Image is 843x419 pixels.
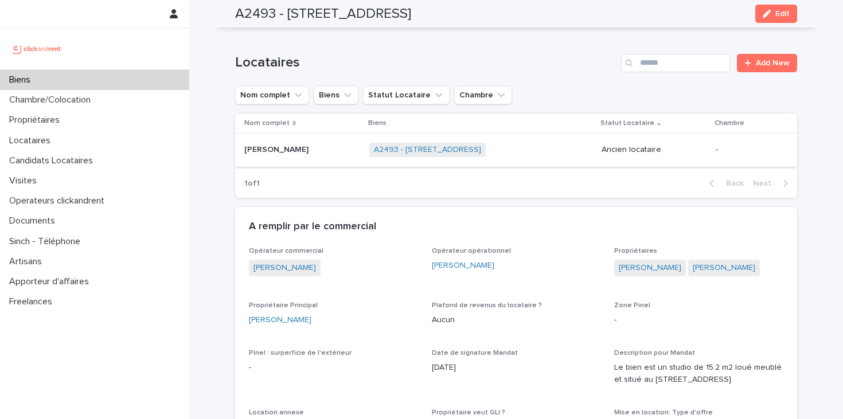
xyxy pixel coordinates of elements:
span: Location annexe [249,409,304,416]
img: UCB0brd3T0yccxBKYDjQ [9,37,65,60]
span: Back [719,179,744,187]
span: Opérateur commercial [249,248,323,254]
p: Apporteur d'affaires [5,276,98,287]
span: Add New [756,59,790,67]
span: Date de signature Mandat [432,350,518,357]
tr: [PERSON_NAME][PERSON_NAME] A2493 - [STREET_ADDRESS] Ancien locataire- [235,134,797,167]
a: [PERSON_NAME] [432,260,494,272]
p: Biens [368,117,387,130]
p: Artisans [5,256,51,267]
p: [DATE] [432,362,601,374]
p: Ancien locataire [602,145,707,155]
p: Biens [5,75,40,85]
a: [PERSON_NAME] [253,262,316,274]
p: Operateurs clickandrent [5,195,114,206]
p: Propriétaires [5,115,69,126]
p: Chambre/Colocation [5,95,100,105]
p: - [716,145,779,155]
a: A2493 - [STREET_ADDRESS] [374,145,481,155]
button: Chambre [454,86,512,104]
h2: A remplir par le commercial [249,221,376,233]
p: - [614,314,783,326]
span: Description pour Mandat [614,350,695,357]
p: Aucun [432,314,601,326]
span: Mise en location: Type d'offre [614,409,713,416]
p: 1 of 1 [235,170,269,198]
p: Visites [5,175,46,186]
p: Documents [5,216,64,226]
p: Chambre [715,117,744,130]
p: Freelances [5,296,61,307]
span: Opérateur opérationnel [432,248,511,254]
span: Edit [775,10,790,18]
span: Zone Pinel [614,302,650,309]
a: [PERSON_NAME] [249,314,311,326]
h1: Locataires [235,54,616,71]
p: Candidats Locataires [5,155,102,166]
button: Biens [314,86,358,104]
span: Propriétaire veut GLI ? [432,409,505,416]
span: Pinel : surperficie de l'extérieur [249,350,352,357]
p: Locataires [5,135,60,146]
p: Sinch - Téléphone [5,236,89,247]
a: Add New [737,54,797,72]
button: Back [700,178,748,189]
p: Statut Locataire [600,117,654,130]
span: Propriétaire Principal [249,302,318,309]
button: Nom complet [235,86,309,104]
span: Next [753,179,778,187]
h2: A2493 - [STREET_ADDRESS] [235,6,411,22]
button: Statut Locataire [363,86,450,104]
p: [PERSON_NAME] [244,143,311,155]
a: [PERSON_NAME] [619,262,681,274]
p: Le bien est un studio de 15.2 m2 loué meublé et situé au [STREET_ADDRESS]. [614,362,783,386]
input: Search [621,54,730,72]
button: Next [748,178,797,189]
span: Propriétaires [614,248,657,254]
p: Nom complet [244,117,290,130]
p: - [249,362,418,374]
a: [PERSON_NAME] [693,262,755,274]
span: Plafond de revenus du locataire ? [432,302,542,309]
button: Edit [755,5,797,23]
